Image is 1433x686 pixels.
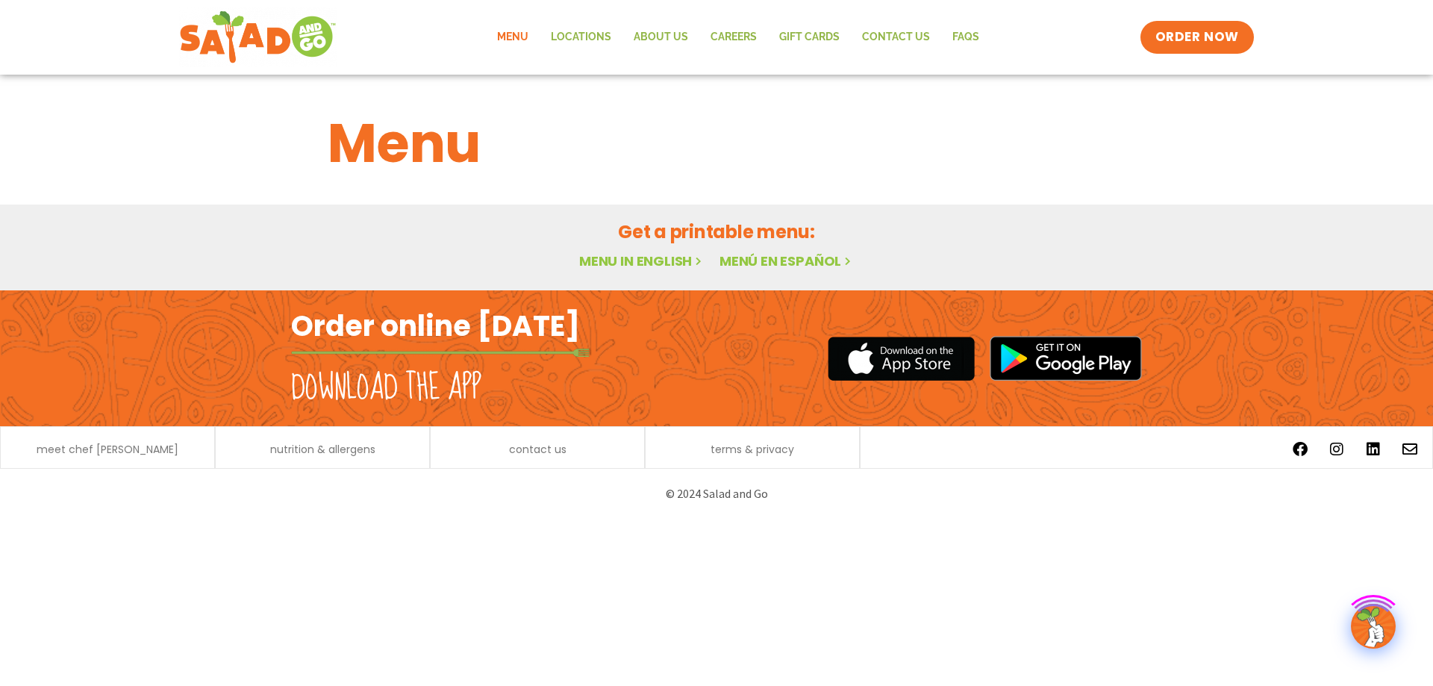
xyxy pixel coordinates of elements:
a: FAQs [941,20,990,54]
h1: Menu [328,103,1105,184]
nav: Menu [486,20,990,54]
a: meet chef [PERSON_NAME] [37,444,178,455]
img: appstore [828,334,975,383]
img: new-SAG-logo-768×292 [179,7,337,67]
a: Contact Us [851,20,941,54]
a: Menu [486,20,540,54]
a: ORDER NOW [1140,21,1254,54]
a: contact us [509,444,566,455]
h2: Get a printable menu: [328,219,1105,245]
p: © 2024 Salad and Go [299,484,1134,504]
h2: Download the app [291,367,481,409]
a: Menú en español [719,252,854,270]
img: fork [291,349,590,357]
img: google_play [990,336,1142,381]
h2: Order online [DATE] [291,308,580,344]
a: terms & privacy [711,444,794,455]
a: Menu in English [579,252,705,270]
a: Locations [540,20,622,54]
a: nutrition & allergens [270,444,375,455]
a: About Us [622,20,699,54]
a: Careers [699,20,768,54]
span: ORDER NOW [1155,28,1239,46]
a: GIFT CARDS [768,20,851,54]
